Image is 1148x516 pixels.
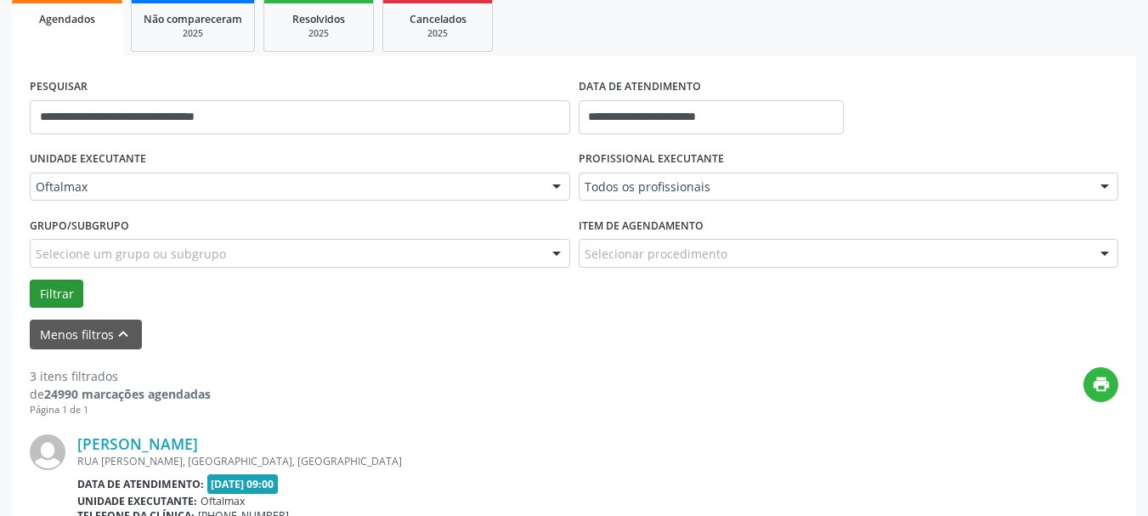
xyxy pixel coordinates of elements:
[30,434,65,470] img: img
[30,367,211,385] div: 3 itens filtrados
[207,474,279,494] span: [DATE] 09:00
[579,213,704,239] label: Item de agendamento
[30,213,129,239] label: Grupo/Subgrupo
[30,146,146,173] label: UNIDADE EXECUTANTE
[30,280,83,309] button: Filtrar
[77,454,863,468] div: RUA [PERSON_NAME], [GEOGRAPHIC_DATA], [GEOGRAPHIC_DATA]
[77,434,198,453] a: [PERSON_NAME]
[1092,375,1111,394] i: print
[30,320,142,349] button: Menos filtroskeyboard_arrow_up
[410,12,467,26] span: Cancelados
[201,494,245,508] span: Oftalmax
[585,245,727,263] span: Selecionar procedimento
[579,74,701,100] label: DATA DE ATENDIMENTO
[30,74,88,100] label: PESQUISAR
[395,27,480,40] div: 2025
[44,386,211,402] strong: 24990 marcações agendadas
[144,12,242,26] span: Não compareceram
[1083,367,1118,402] button: print
[39,12,95,26] span: Agendados
[30,385,211,403] div: de
[36,245,226,263] span: Selecione um grupo ou subgrupo
[30,403,211,417] div: Página 1 de 1
[579,146,724,173] label: PROFISSIONAL EXECUTANTE
[77,477,204,491] b: Data de atendimento:
[276,27,361,40] div: 2025
[292,12,345,26] span: Resolvidos
[114,325,133,343] i: keyboard_arrow_up
[77,494,197,508] b: Unidade executante:
[36,179,535,196] span: Oftalmax
[144,27,242,40] div: 2025
[585,179,1084,196] span: Todos os profissionais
